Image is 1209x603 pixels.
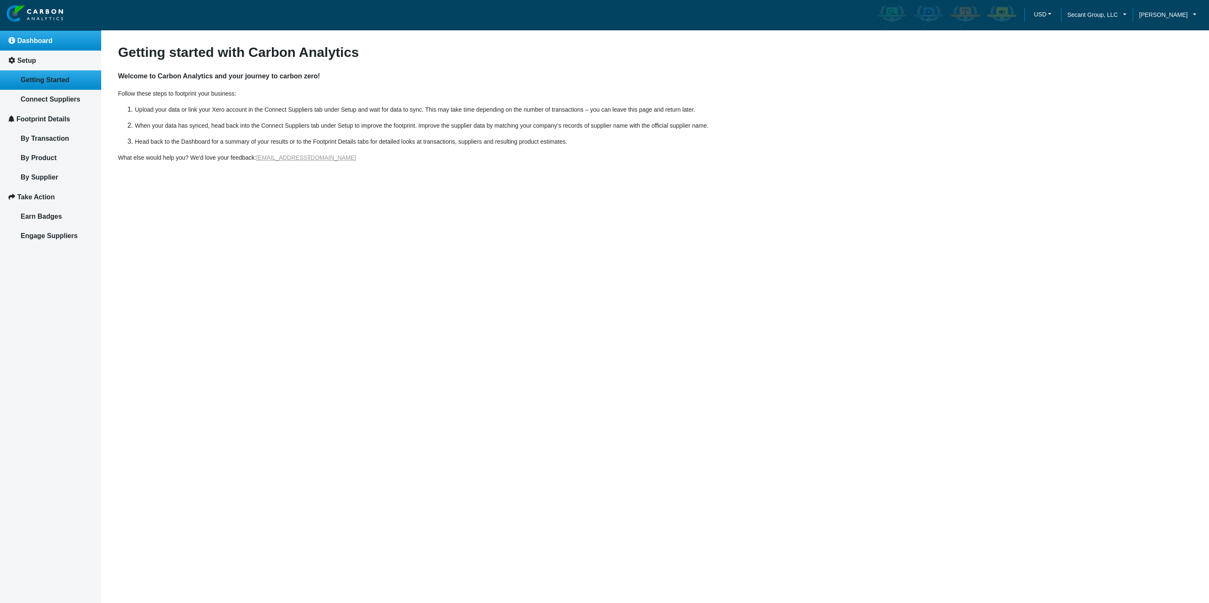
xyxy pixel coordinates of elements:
[21,76,70,83] span: Getting Started
[17,37,53,44] span: Dashboard
[118,89,1192,98] p: Follow these steps to footprint your business:
[118,153,1192,162] p: What else would help you? We'd love your feedback:
[21,135,69,142] span: By Transaction
[118,44,1192,60] h3: Getting started with Carbon Analytics
[118,64,1192,89] h4: Welcome to Carbon Analytics and your journey to carbon zero!
[7,5,63,22] img: insight-logo-2.png
[948,3,983,27] div: Carbon Offsetter
[17,57,36,64] span: Setup
[135,121,1192,130] p: When your data has synced, head back into the Connect Suppliers tab under Setup to improve the fo...
[1024,8,1061,23] a: USDUSD
[16,115,70,123] span: Footprint Details
[135,137,1192,146] p: Head back to the Dashboard for a summary of your results or to the Footprint Details tabs for det...
[1067,10,1118,19] span: Secant Group, LLC
[1061,10,1133,19] a: Secant Group, LLC
[1133,10,1203,19] a: [PERSON_NAME]
[949,5,981,26] img: carbon-offsetter-enabled.png
[21,154,56,161] span: By Product
[1139,10,1188,19] span: [PERSON_NAME]
[17,193,55,201] span: Take Action
[21,96,80,103] span: Connect Suppliers
[135,105,1192,114] p: Upload your data or link your Xero account in the Connect Suppliers tab under Setup and wait for ...
[21,213,62,220] span: Earn Badges
[986,5,1018,26] img: carbon-advocate-enabled.png
[913,5,944,26] img: carbon-efficient-enabled.png
[874,3,909,27] div: Carbon Aware
[21,174,58,181] span: By Supplier
[21,232,78,239] span: Engage Suppliers
[876,5,908,26] img: carbon-aware-enabled.png
[911,3,946,27] div: Carbon Efficient
[256,154,356,161] a: [EMAIL_ADDRESS][DOMAIN_NAME]
[1031,8,1055,21] button: USD
[984,3,1019,27] div: Carbon Advocate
